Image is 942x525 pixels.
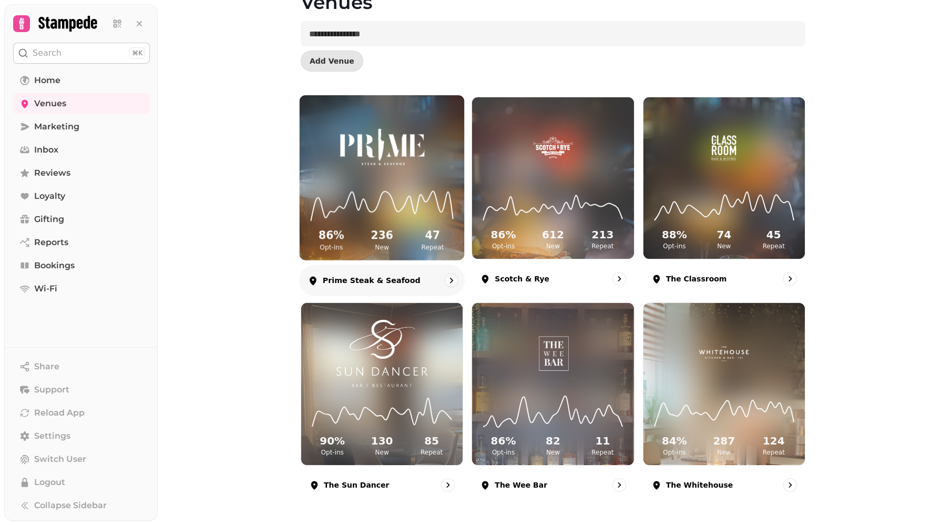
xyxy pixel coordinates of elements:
[310,448,355,457] p: Opt-ins
[409,228,456,244] h2: 47
[663,320,785,387] img: The Whitehouse
[299,95,465,296] a: Prime Steak & SeafoodPrime Steak & Seafood86%Opt-ins236New47RepeatPrime Steak & Seafood
[530,227,576,242] h2: 612
[34,213,64,226] span: Gifting
[323,275,421,286] p: Prime Steak & Seafood
[359,433,404,448] h2: 130
[13,116,150,137] a: Marketing
[13,255,150,276] a: Bookings
[751,433,796,448] h2: 124
[359,228,405,244] h2: 236
[652,448,697,457] p: Opt-ins
[751,227,796,242] h2: 45
[301,51,363,72] button: Add Venue
[13,186,150,207] a: Loyalty
[13,402,150,423] button: Reload App
[446,275,457,286] svg: go to
[13,472,150,493] button: Logout
[663,114,785,181] img: The Classroom
[701,448,746,457] p: New
[301,302,463,500] a: The Sun DancerThe Sun Dancer90%Opt-ins130New85RepeatThe Sun Dancer
[13,163,150,184] a: Reviews
[359,243,405,251] p: New
[34,120,79,133] span: Marketing
[34,453,86,466] span: Switch User
[13,449,150,470] button: Switch User
[580,227,625,242] h2: 213
[34,167,70,179] span: Reviews
[643,302,805,500] a: The WhitehouseThe Whitehouse84%Opt-ins287New124RepeatThe Whitehouse
[652,227,697,242] h2: 88 %
[13,278,150,299] a: Wi-Fi
[34,97,66,110] span: Venues
[751,242,796,250] p: Repeat
[13,426,150,447] a: Settings
[409,448,454,457] p: Repeat
[320,112,444,181] img: Prime Steak & Seafood
[530,433,576,448] h2: 82
[33,47,62,59] p: Search
[13,139,150,160] a: Inbox
[34,190,65,203] span: Loyalty
[13,70,150,91] a: Home
[13,495,150,516] button: Collapse Sidebar
[13,232,150,253] a: Reports
[652,433,697,448] h2: 84 %
[310,433,355,448] h2: 90 %
[701,433,746,448] h2: 287
[580,242,625,250] p: Repeat
[34,259,75,272] span: Bookings
[580,433,625,448] h2: 11
[701,227,746,242] h2: 74
[34,383,69,396] span: Support
[495,274,549,284] p: Scotch & Rye
[480,227,526,242] h2: 86 %
[443,480,453,490] svg: go to
[666,480,733,490] p: The Whitehouse
[701,242,746,250] p: New
[480,433,526,448] h2: 86 %
[308,228,354,244] h2: 86 %
[652,242,697,250] p: Opt-ins
[495,480,547,490] p: The Wee Bar
[34,144,58,156] span: Inbox
[785,274,795,284] svg: go to
[472,97,634,294] a: Scotch & RyeScotch & Rye86%Opt-ins612New213RepeatScotch & Rye
[13,209,150,230] a: Gifting
[472,302,634,500] a: The Wee BarThe Wee Bar86%Opt-ins82New11RepeatThe Wee Bar
[785,480,795,490] svg: go to
[409,243,456,251] p: Repeat
[129,47,145,59] div: ⌘K
[13,379,150,400] button: Support
[308,243,354,251] p: Opt-ins
[34,74,60,87] span: Home
[493,114,613,181] img: Scotch & Rye
[34,407,85,419] span: Reload App
[751,448,796,457] p: Repeat
[321,320,442,387] img: The Sun Dancer
[34,476,65,489] span: Logout
[530,448,576,457] p: New
[13,43,150,64] button: Search⌘K
[13,356,150,377] button: Share
[34,499,107,512] span: Collapse Sidebar
[614,480,624,490] svg: go to
[13,93,150,114] a: Venues
[614,274,624,284] svg: go to
[34,360,59,373] span: Share
[480,448,526,457] p: Opt-ins
[580,448,625,457] p: Repeat
[643,97,805,294] a: The ClassroomThe Classroom88%Opt-ins74New45RepeatThe Classroom
[34,282,57,295] span: Wi-Fi
[493,320,613,387] img: The Wee Bar
[34,236,68,249] span: Reports
[480,242,526,250] p: Opt-ins
[359,448,404,457] p: New
[310,57,354,65] span: Add Venue
[666,274,727,284] p: The Classroom
[324,480,390,490] p: The Sun Dancer
[530,242,576,250] p: New
[34,430,70,442] span: Settings
[409,433,454,448] h2: 85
